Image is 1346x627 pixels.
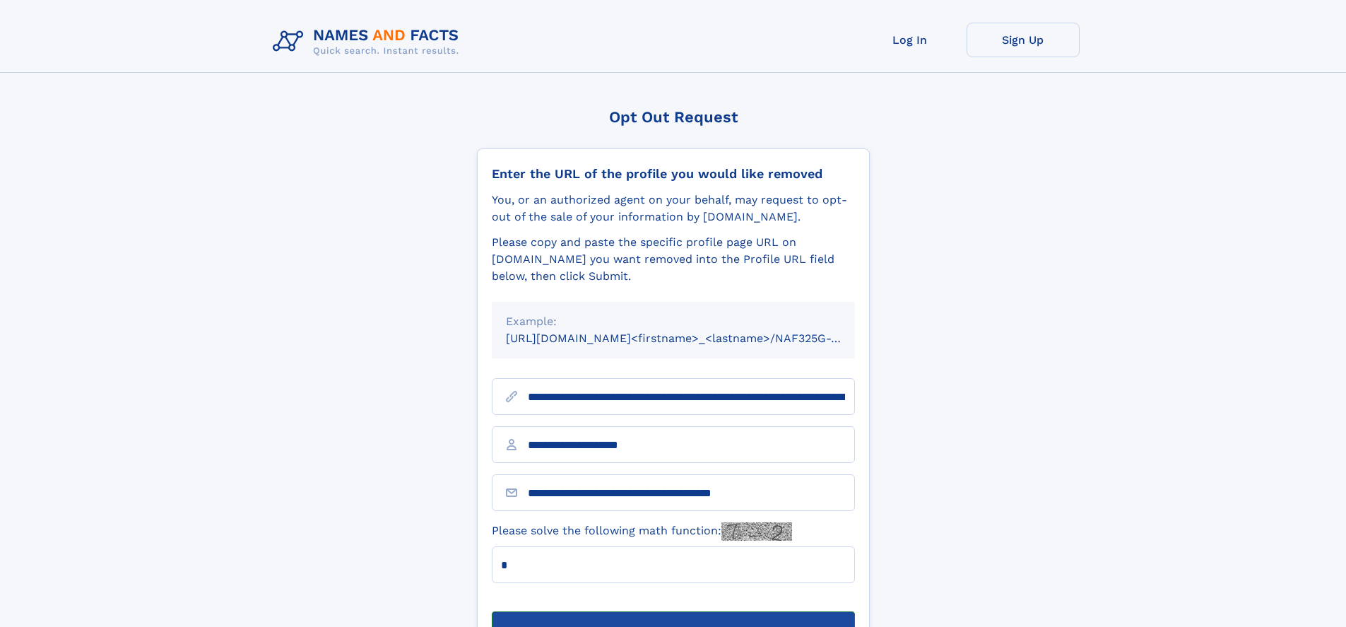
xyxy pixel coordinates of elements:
[492,522,792,541] label: Please solve the following math function:
[492,166,855,182] div: Enter the URL of the profile you would like removed
[267,23,471,61] img: Logo Names and Facts
[967,23,1080,57] a: Sign Up
[506,313,841,330] div: Example:
[477,108,870,126] div: Opt Out Request
[492,234,855,285] div: Please copy and paste the specific profile page URL on [DOMAIN_NAME] you want removed into the Pr...
[854,23,967,57] a: Log In
[492,192,855,225] div: You, or an authorized agent on your behalf, may request to opt-out of the sale of your informatio...
[506,332,882,345] small: [URL][DOMAIN_NAME]<firstname>_<lastname>/NAF325G-xxxxxxxx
